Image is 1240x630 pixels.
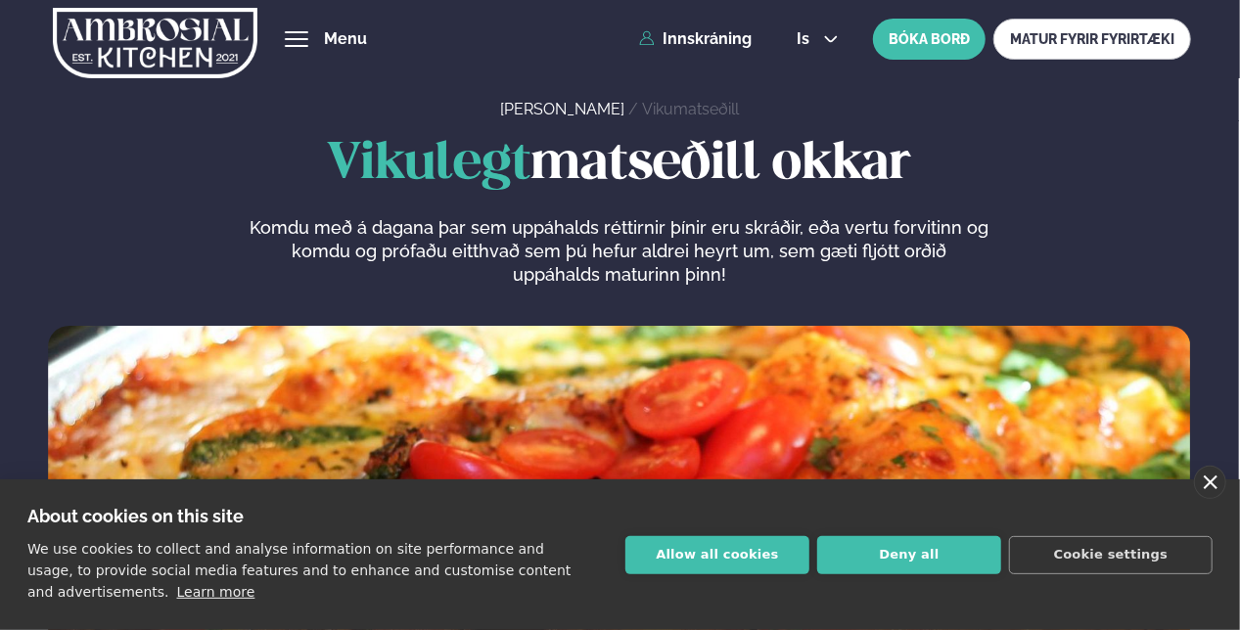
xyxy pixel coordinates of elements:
a: Learn more [177,584,255,600]
a: Innskráning [639,30,752,48]
button: hamburger [285,27,308,51]
h1: matseðill okkar [48,136,1191,193]
a: close [1194,466,1226,499]
span: / [628,100,642,118]
span: Vikulegt [327,140,530,189]
img: logo [53,3,257,83]
a: Vikumatseðill [642,100,739,118]
button: BÓKA BORÐ [873,19,986,60]
span: is [797,31,815,47]
a: MATUR FYRIR FYRIRTÆKI [993,19,1191,60]
button: Cookie settings [1009,536,1213,574]
button: Deny all [817,536,1001,574]
a: [PERSON_NAME] [500,100,624,118]
p: We use cookies to collect and analyse information on site performance and usage, to provide socia... [27,541,571,600]
button: is [781,31,854,47]
button: Allow all cookies [625,536,809,574]
p: Komdu með á dagana þar sem uppáhalds réttirnir þínir eru skráðir, eða vertu forvitinn og komdu og... [250,216,989,287]
strong: About cookies on this site [27,506,244,526]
